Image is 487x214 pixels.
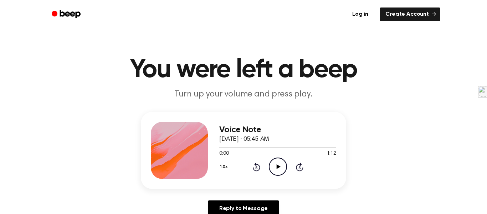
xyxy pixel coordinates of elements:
span: 0:00 [219,150,229,158]
button: 1.0x [219,161,230,173]
a: Beep [47,8,87,21]
a: Create Account [380,8,440,21]
span: 1:12 [327,150,336,158]
h3: Voice Note [219,125,336,135]
p: Turn up your volume and press play. [107,89,380,100]
a: Log in [345,6,375,23]
h1: You were left a beep [61,57,426,83]
span: [DATE] · 05:45 AM [219,136,269,143]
